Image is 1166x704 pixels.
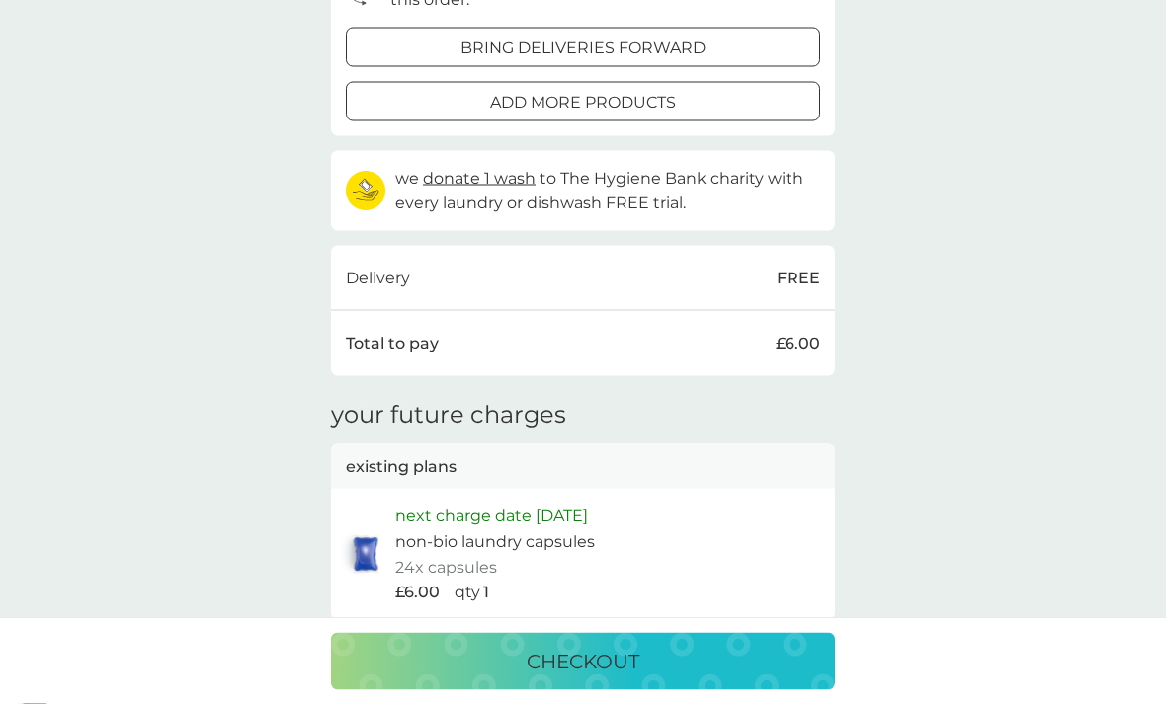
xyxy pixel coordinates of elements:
[331,633,835,690] button: checkout
[423,169,536,188] span: donate 1 wash
[395,580,440,605] p: £6.00
[395,555,497,581] p: 24x capsules
[395,529,595,555] p: non-bio laundry capsules
[346,82,820,121] button: add more products
[346,454,457,480] p: existing plans
[331,401,566,430] h3: your future charges
[346,266,410,291] p: Delivery
[455,580,480,605] p: qty
[527,646,639,677] p: checkout
[776,331,820,356] p: £6.00
[346,28,820,67] button: bring deliveries forward
[395,166,820,216] p: we to The Hygiene Bank charity with every laundry or dishwash FREE trial.
[346,331,439,356] p: Total to pay
[490,90,676,116] p: add more products
[483,580,489,605] p: 1
[460,36,706,61] p: bring deliveries forward
[777,266,820,291] p: FREE
[395,504,588,529] p: next charge date [DATE]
